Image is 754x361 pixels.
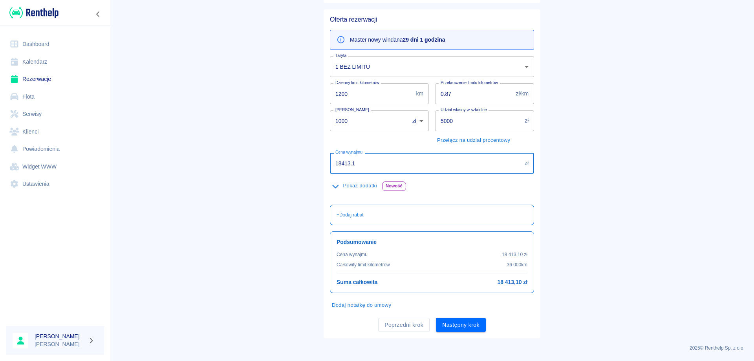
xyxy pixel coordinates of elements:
p: zł [525,117,529,125]
p: Całkowity limit kilometrów [337,261,390,268]
h6: [PERSON_NAME] [35,332,85,340]
p: 18 413,10 zł [502,251,527,258]
label: Udział własny w szkodzie [441,107,487,113]
div: 1 BEZ LIMITU [330,56,534,77]
a: Klienci [6,123,104,141]
button: Poprzedni krok [378,318,430,332]
button: Przełącz na udział procentowy [435,134,512,147]
a: Kalendarz [6,53,104,71]
p: 2025 © Renthelp Sp. z o.o. [119,345,745,352]
div: zł [407,110,429,131]
h6: 18 413,10 zł [498,278,527,286]
h6: Suma całkowita [337,278,377,286]
h6: Podsumowanie [337,238,527,246]
p: 36 000 km [507,261,527,268]
span: Nowość [382,182,406,190]
p: km [416,90,423,98]
label: Cena wynajmu [335,149,362,155]
label: Przekroczenie limitu kilometrów [441,80,498,86]
h5: Oferta rezerwacji [330,16,534,24]
label: Taryfa [335,53,346,59]
label: Dzienny limit kilometrów [335,80,379,86]
p: Master nowy winda na [350,36,445,44]
button: Dodaj notatkę do umowy [330,299,393,312]
p: Cena wynajmu [337,251,368,258]
a: Widget WWW [6,158,104,176]
a: Renthelp logo [6,6,59,19]
a: Rezerwacje [6,70,104,88]
p: + Dodaj rabat [337,211,364,218]
p: [PERSON_NAME] [35,340,85,348]
label: [PERSON_NAME] [335,107,369,113]
p: zł [525,159,529,167]
a: Ustawienia [6,175,104,193]
button: Zwiń nawigację [92,9,104,19]
button: Następny krok [436,318,486,332]
a: Serwisy [6,105,104,123]
p: zł/km [516,90,529,98]
b: 29 dni 1 godzina [403,37,445,43]
a: Powiadomienia [6,140,104,158]
a: Dashboard [6,35,104,53]
img: Renthelp logo [9,6,59,19]
a: Flota [6,88,104,106]
button: Pokaż dodatki [330,180,379,192]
